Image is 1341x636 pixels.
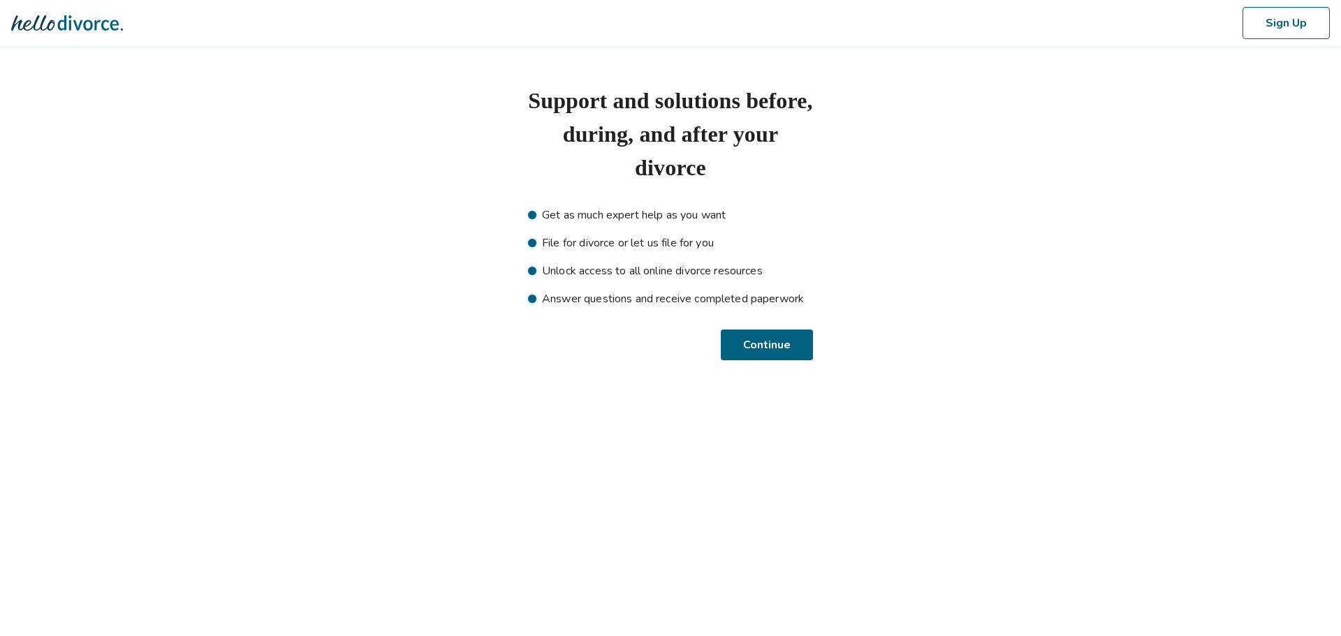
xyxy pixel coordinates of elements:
li: Unlock access to all online divorce resources [528,262,813,279]
img: Hello Divorce Logo [11,9,123,37]
button: Sign Up [1243,7,1330,39]
li: Get as much expert help as you want [528,207,813,223]
button: Continue [721,330,813,360]
h1: Support and solutions before, during, and after your divorce [528,84,813,184]
li: File for divorce or let us file for you [528,235,813,251]
li: Answer questions and receive completed paperwork [528,290,813,307]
